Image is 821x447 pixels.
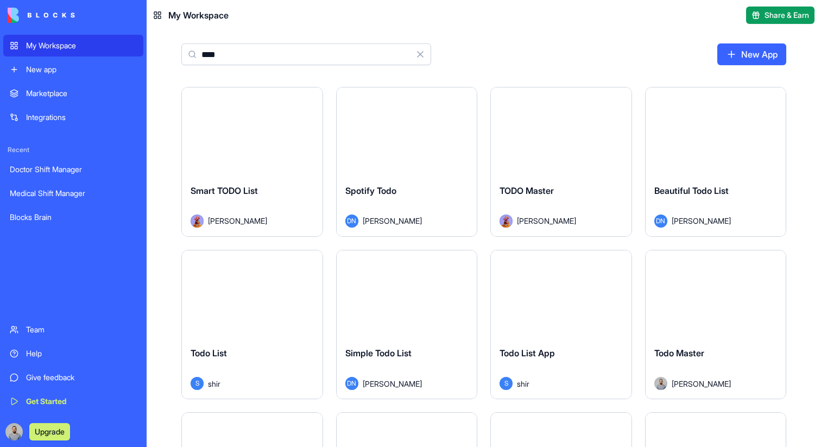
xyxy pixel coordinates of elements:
a: New app [3,59,143,80]
span: My Workspace [168,9,229,22]
a: Todo ListSshir [181,250,323,400]
span: DN [345,377,358,390]
a: Smart TODO ListAvatar[PERSON_NAME] [181,87,323,237]
button: Share & Earn [746,7,814,24]
div: Get Started [26,396,137,407]
span: DN [345,215,358,228]
img: Avatar [500,215,513,228]
span: TODO Master [500,185,554,196]
img: image_123650291_bsq8ao.jpg [5,423,23,440]
span: Todo List [191,348,227,358]
a: TODO MasterAvatar[PERSON_NAME] [490,87,632,237]
span: [PERSON_NAME] [672,215,731,226]
span: Todo Master [654,348,704,358]
span: Beautiful Todo List [654,185,729,196]
img: Avatar [654,377,667,390]
a: My Workspace [3,35,143,56]
span: [PERSON_NAME] [363,378,422,389]
a: Blocks Brain [3,206,143,228]
span: [PERSON_NAME] [672,378,731,389]
a: Get Started [3,391,143,412]
div: Help [26,348,137,359]
img: logo [8,8,75,23]
a: Help [3,343,143,364]
span: DN [654,215,667,228]
span: shir [517,378,529,389]
button: Clear [409,43,431,65]
a: Doctor Shift Manager [3,159,143,180]
span: Share & Earn [765,10,809,21]
div: New app [26,64,137,75]
a: Todo List AppSshir [490,250,632,400]
a: Beautiful Todo ListDN[PERSON_NAME] [645,87,787,237]
a: New App [717,43,786,65]
span: Simple Todo List [345,348,412,358]
span: [PERSON_NAME] [517,215,576,226]
img: Avatar [191,215,204,228]
a: Give feedback [3,367,143,388]
a: Todo MasterAvatar[PERSON_NAME] [645,250,787,400]
span: Todo List App [500,348,555,358]
span: Recent [3,146,143,154]
div: My Workspace [26,40,137,51]
div: Integrations [26,112,137,123]
a: Simple Todo ListDN[PERSON_NAME] [336,250,478,400]
span: Smart TODO List [191,185,258,196]
a: Spotify TodoDN[PERSON_NAME] [336,87,478,237]
span: S [500,377,513,390]
div: Medical Shift Manager [10,188,137,199]
button: Upgrade [29,423,70,440]
a: Integrations [3,106,143,128]
div: Blocks Brain [10,212,137,223]
div: Give feedback [26,372,137,383]
span: shir [208,378,220,389]
div: Doctor Shift Manager [10,164,137,175]
span: Spotify Todo [345,185,396,196]
a: Medical Shift Manager [3,182,143,204]
span: S [191,377,204,390]
span: [PERSON_NAME] [363,215,422,226]
span: [PERSON_NAME] [208,215,267,226]
div: Team [26,324,137,335]
div: Marketplace [26,88,137,99]
a: Marketplace [3,83,143,104]
a: Team [3,319,143,341]
a: Upgrade [29,426,70,437]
